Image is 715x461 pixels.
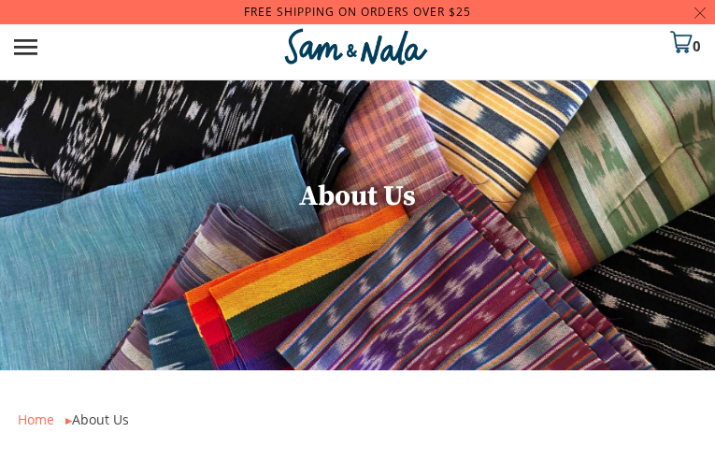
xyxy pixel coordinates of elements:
img: Sam & Nala [281,25,431,68]
a: Home [18,411,54,428]
span: About us [299,178,416,213]
span: 0 [693,36,701,63]
a: 0 [670,19,701,56]
div: About Us [18,370,697,431]
a: Menu [14,19,42,56]
img: cart-icon [670,31,693,53]
img: or.png [65,418,72,425]
a: Free Shipping on orders over $25 [244,4,471,20]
